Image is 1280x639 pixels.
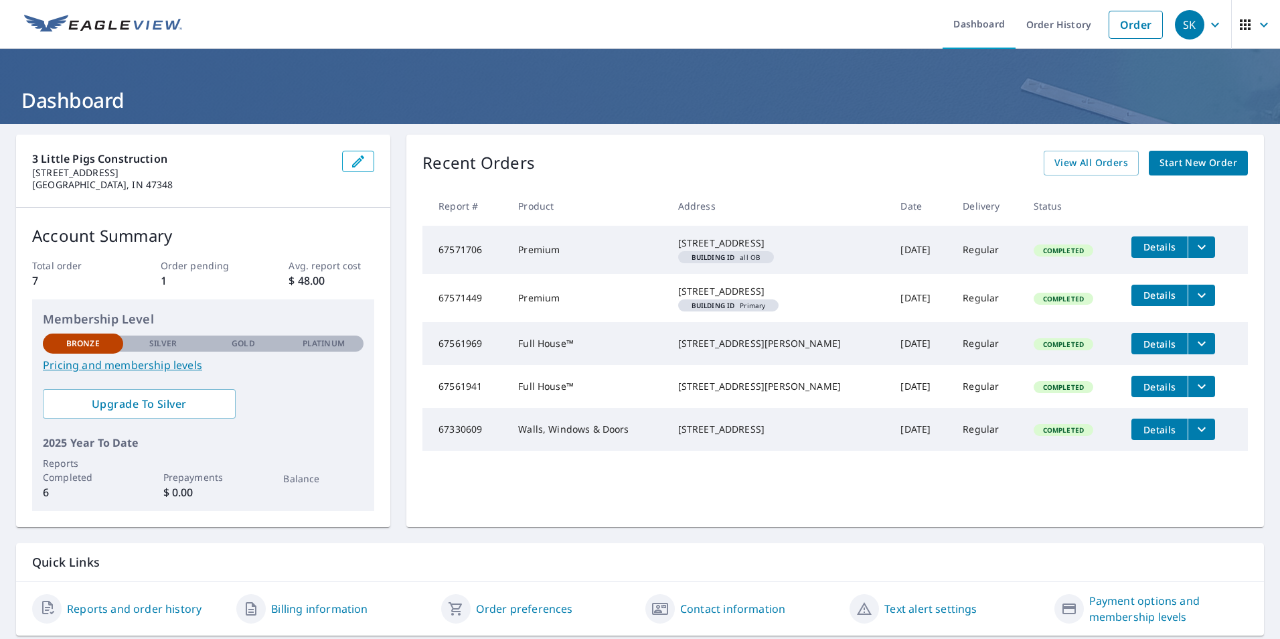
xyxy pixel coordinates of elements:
[32,554,1248,571] p: Quick Links
[507,186,667,226] th: Product
[1035,340,1092,349] span: Completed
[149,338,177,350] p: Silver
[1175,10,1204,40] div: SK
[680,601,785,617] a: Contact information
[1188,236,1215,258] button: filesDropdownBtn-67571706
[161,273,246,289] p: 1
[1139,240,1180,253] span: Details
[678,236,880,250] div: [STREET_ADDRESS]
[476,601,573,617] a: Order preferences
[890,408,952,451] td: [DATE]
[163,470,244,484] p: Prepayments
[890,322,952,365] td: [DATE]
[43,389,236,419] a: Upgrade To Silver
[1035,294,1092,303] span: Completed
[1188,285,1215,306] button: filesDropdownBtn-67571449
[952,365,1022,408] td: Regular
[1109,11,1163,39] a: Order
[422,322,507,365] td: 67561969
[422,274,507,322] td: 67571449
[692,302,735,309] em: Building ID
[32,151,331,167] p: 3 Little Pigs Construction
[289,273,374,289] p: $ 48.00
[303,338,345,350] p: Platinum
[507,365,667,408] td: Full House™
[1089,593,1248,625] a: Payment options and membership levels
[1035,425,1092,435] span: Completed
[1054,155,1128,171] span: View All Orders
[952,322,1022,365] td: Regular
[422,151,535,175] p: Recent Orders
[32,259,118,273] p: Total order
[43,357,364,373] a: Pricing and membership levels
[507,322,667,365] td: Full House™
[1139,423,1180,436] span: Details
[507,274,667,322] td: Premium
[422,365,507,408] td: 67561941
[283,472,364,486] p: Balance
[1188,376,1215,397] button: filesDropdownBtn-67561941
[890,226,952,274] td: [DATE]
[1131,236,1188,258] button: detailsBtn-67571706
[667,186,890,226] th: Address
[54,397,225,411] span: Upgrade To Silver
[1035,246,1092,255] span: Completed
[67,601,202,617] a: Reports and order history
[1044,151,1139,175] a: View All Orders
[16,86,1264,114] h1: Dashboard
[32,179,331,191] p: [GEOGRAPHIC_DATA], IN 47348
[684,254,769,261] span: all OB
[1023,186,1121,226] th: Status
[66,338,100,350] p: Bronze
[271,601,368,617] a: Billing information
[1131,376,1188,397] button: detailsBtn-67561941
[678,423,880,436] div: [STREET_ADDRESS]
[32,167,331,179] p: [STREET_ADDRESS]
[161,259,246,273] p: Order pending
[1035,382,1092,392] span: Completed
[24,15,182,35] img: EV Logo
[890,274,952,322] td: [DATE]
[232,338,254,350] p: Gold
[1131,333,1188,354] button: detailsBtn-67561969
[163,484,244,500] p: $ 0.00
[422,226,507,274] td: 67571706
[1139,338,1180,350] span: Details
[890,365,952,408] td: [DATE]
[32,224,374,248] p: Account Summary
[1188,419,1215,440] button: filesDropdownBtn-67330609
[289,259,374,273] p: Avg. report cost
[678,380,880,393] div: [STREET_ADDRESS][PERSON_NAME]
[43,456,123,484] p: Reports Completed
[952,186,1022,226] th: Delivery
[1188,333,1215,354] button: filesDropdownBtn-67561969
[884,601,977,617] a: Text alert settings
[422,186,507,226] th: Report #
[1159,155,1237,171] span: Start New Order
[692,254,735,261] em: Building ID
[678,337,880,350] div: [STREET_ADDRESS][PERSON_NAME]
[890,186,952,226] th: Date
[507,408,667,451] td: Walls, Windows & Doors
[43,484,123,500] p: 6
[1149,151,1248,175] a: Start New Order
[952,274,1022,322] td: Regular
[684,302,774,309] span: Primary
[32,273,118,289] p: 7
[678,285,880,298] div: [STREET_ADDRESS]
[507,226,667,274] td: Premium
[1139,289,1180,301] span: Details
[952,226,1022,274] td: Regular
[43,310,364,328] p: Membership Level
[422,408,507,451] td: 67330609
[1131,285,1188,306] button: detailsBtn-67571449
[1139,380,1180,393] span: Details
[1131,419,1188,440] button: detailsBtn-67330609
[952,408,1022,451] td: Regular
[43,435,364,451] p: 2025 Year To Date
